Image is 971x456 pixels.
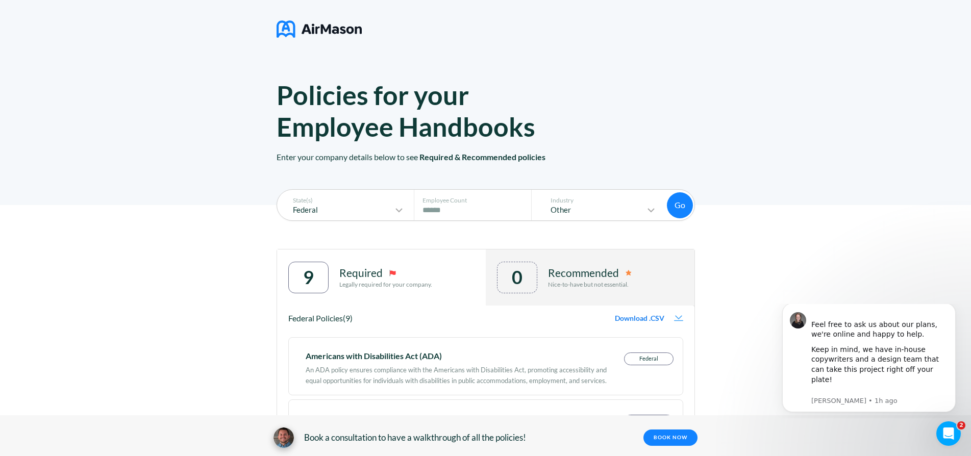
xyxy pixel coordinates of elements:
img: remmended-icon [626,270,632,276]
span: 2 [957,421,965,429]
p: Federal [625,353,673,365]
div: 0 [512,267,522,288]
span: Download .CSV [615,314,664,322]
div: Keep in mind, we have in-house copywriters and a design team that can take this project right off... [44,41,181,91]
p: Employee Count [422,197,529,204]
span: Federal Policies [288,313,343,323]
p: Required [339,267,383,279]
p: Nice-to-have but not essential. [548,281,632,288]
div: An ADA policy ensures compliance with the Americans with Disabilities Act, promoting accessibilit... [306,360,607,386]
img: logo [277,16,362,42]
p: Federal [283,206,393,214]
p: Industry [540,197,657,204]
img: Profile image for Holly [23,8,39,24]
div: 9 [303,267,314,288]
p: Recommended [548,267,619,279]
div: Feel free to ask us about our plans, we're online and happy to help. [44,6,181,36]
a: BOOK NOW [643,429,698,446]
img: required-icon [389,270,396,276]
p: State(s) [283,197,405,204]
h1: Policies for your Employee Handbooks [277,79,576,142]
p: Message from Holly, sent 1h ago [44,92,181,102]
div: Americans with Disabilities Act (ADA) [306,352,607,360]
img: avatar [273,427,294,448]
img: download-icon [674,315,683,321]
span: Required & Recommended policies [419,152,545,162]
iframe: Intercom notifications message [767,304,971,418]
span: Book a consultation to have a walkthrough of all the policies! [304,433,526,443]
p: Legally required for your company. [339,281,432,288]
p: Enter your company details below to see [277,142,695,205]
span: (9) [343,313,353,323]
p: Other [540,206,645,214]
iframe: Intercom live chat [936,421,961,446]
button: Go [667,192,693,218]
div: Message content [44,6,181,91]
